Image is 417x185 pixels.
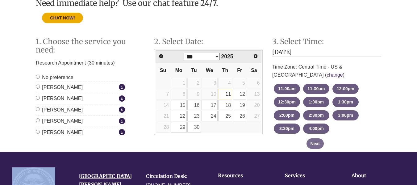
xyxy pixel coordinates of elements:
[303,124,329,134] button: 4:00pm
[206,68,213,73] span: Wednesday
[42,13,83,23] button: CHAT NOW!
[221,53,233,60] span: 2025
[274,84,300,94] button: 11:00am
[303,110,329,120] button: 2:30pm
[36,57,125,69] p: Research Appointment (30 minutes)
[187,122,201,133] td: Available
[36,95,117,103] label: [PERSON_NAME]
[171,100,187,111] td: Available
[272,49,381,57] h3: [DATE]
[327,72,343,78] a: change
[306,138,324,149] button: Next
[232,111,247,122] td: Available
[303,84,329,94] button: 11:30am
[232,100,247,111] td: Available
[233,111,246,121] a: 26
[36,130,40,134] input: [PERSON_NAME]
[187,100,201,111] td: Available
[237,68,242,73] span: Friday
[218,111,232,122] td: Available
[187,111,201,121] a: 23
[36,117,117,125] label: [PERSON_NAME]
[146,174,204,179] h4: Circulation Desk:
[285,173,332,179] h4: Services
[154,38,263,46] h2: Step 2. Select Date:
[171,122,187,133] td: Available
[218,173,265,179] h4: Resources
[218,100,232,111] a: 18
[191,68,197,73] span: Tuesday
[352,173,399,179] h4: About
[222,68,228,73] span: Thursday
[218,111,232,121] a: 25
[159,54,164,59] span: Prev
[332,110,359,120] button: 3:00pm
[36,83,117,91] label: [PERSON_NAME]
[187,100,201,111] a: 16
[201,111,218,122] td: Available
[36,118,40,122] input: [PERSON_NAME]
[274,110,300,120] button: 2:00pm
[36,75,40,79] input: No preference
[332,84,359,94] button: 12:00pm
[79,173,132,179] a: [GEOGRAPHIC_DATA]
[175,68,182,73] span: Monday
[233,100,246,111] a: 19
[251,51,261,61] a: Next Month
[171,111,187,122] td: Available
[171,111,187,121] a: 22
[36,107,40,111] input: [PERSON_NAME]
[36,38,145,54] h2: Step 1. Choose the service you need:
[187,111,201,122] td: Available
[274,97,300,107] button: 12:30pm
[202,111,218,121] a: 24
[42,15,83,20] a: CHAT NOW!
[171,122,187,132] a: 29
[274,124,300,134] button: 3:30pm
[218,89,232,100] td: Available
[253,54,258,59] span: Next
[272,60,381,82] div: Time Zone: Central Time - US & [GEOGRAPHIC_DATA] ( )
[36,128,117,137] label: [PERSON_NAME]
[233,89,246,99] a: 12
[187,122,201,132] a: 30
[171,100,187,111] a: 15
[218,100,232,111] td: Available
[218,89,232,99] a: 11
[36,85,40,89] input: [PERSON_NAME]
[251,68,257,73] span: Saturday
[36,106,117,114] label: [PERSON_NAME]
[184,53,220,60] select: Select month
[36,96,40,100] input: [PERSON_NAME]
[160,68,166,73] span: Sunday
[232,89,247,100] td: Available
[156,51,166,61] a: Previous Month
[36,74,73,82] label: No preference
[202,100,218,111] a: 17
[332,97,359,107] button: 1:30pm
[272,38,381,46] h2: Step 3: Select Time:
[36,74,125,137] div: Staff Member Group: Online Appointments
[303,97,329,107] button: 1:00pm
[201,100,218,111] td: Available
